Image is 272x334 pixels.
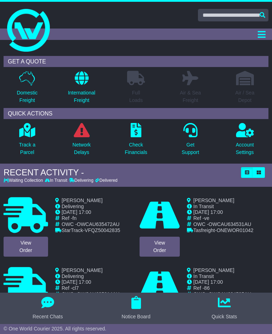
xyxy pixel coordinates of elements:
[140,237,180,257] a: ViewOrder
[180,89,201,104] p: Air & Sea Freight
[193,209,223,215] span: [DATE] 17:00
[77,221,120,227] span: OWCAU635472AU
[193,291,252,297] td: OWC -
[16,71,38,108] a: DomesticFreight
[4,108,268,119] div: QUICK ACTIONS
[181,123,199,160] a: GetSupport
[62,267,103,273] span: [PERSON_NAME]
[125,141,147,156] p: Check Financials
[73,141,91,156] p: Network Delays
[4,237,48,257] a: ViewOrder
[235,123,254,160] a: AccountSettings
[19,123,36,160] a: Track aParcel
[193,279,223,285] span: [DATE] 17:00
[193,267,234,273] span: [PERSON_NAME]
[216,227,253,233] span: ONEWOR01042
[207,296,241,320] button: Quick Stats
[62,209,91,215] span: [DATE] 17:00
[62,291,120,297] td: OWC -
[72,285,79,291] span: cl7
[72,123,91,160] a: NetworkDelays
[193,221,253,227] td: OWC -
[77,291,120,297] span: OWCAU635214AU
[211,313,237,320] div: Quick Stats
[33,313,63,320] div: Recent Chats
[62,227,120,233] td: -
[193,204,214,209] span: In Transit
[62,204,84,209] span: Delivering
[62,215,120,221] td: Ref -
[62,273,84,279] span: Delivering
[17,89,37,104] p: Domestic Freight
[209,291,251,297] span: OWCAU634505AU
[193,227,215,233] span: Tasfreight
[62,221,120,227] td: OWC -
[4,178,44,183] div: Waiting Collection
[62,197,103,203] span: [PERSON_NAME]
[204,215,209,221] span: ve
[193,273,214,279] span: In Transit
[209,221,251,227] span: OWCAU634531AU
[117,296,155,320] button: Notice Board
[62,285,120,291] td: Ref -
[4,56,268,67] div: GET A QUOTE
[19,141,35,156] p: Track a Parcel
[193,215,253,221] td: Ref -
[122,313,151,320] div: Notice Board
[127,89,145,104] p: Full Loads
[182,141,199,156] p: Get Support
[193,227,253,233] td: -
[68,71,96,108] a: InternationalFreight
[193,285,252,291] td: Ref -
[68,178,94,183] div: Delivering
[235,89,255,104] p: Air / Sea Depot
[236,141,254,156] p: Account Settings
[4,168,237,178] div: RECENT ACTIVITY -
[72,215,77,221] span: fn
[44,178,68,183] div: In Transit
[204,285,210,291] span: 86
[62,279,91,285] span: [DATE] 17:00
[62,227,83,233] span: StarTrack
[28,296,67,320] button: Recent Chats
[94,178,117,183] div: Delivered
[124,123,147,160] a: CheckFinancials
[4,326,106,332] span: © One World Courier 2025. All rights reserved.
[68,89,95,104] p: International Freight
[193,197,234,203] span: [PERSON_NAME]
[255,29,268,40] button: Toggle navigation
[85,227,120,233] span: VFQZ50042835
